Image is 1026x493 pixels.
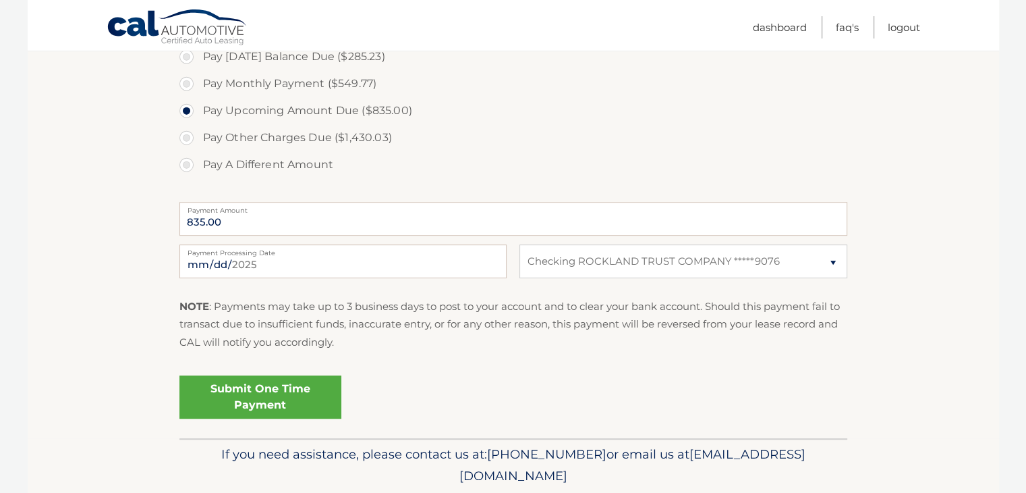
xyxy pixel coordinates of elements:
[179,244,507,278] input: Payment Date
[179,124,847,151] label: Pay Other Charges Due ($1,430.03)
[107,9,248,48] a: Cal Automotive
[179,375,341,419] a: Submit One Time Payment
[179,97,847,124] label: Pay Upcoming Amount Due ($835.00)
[836,16,859,38] a: FAQ's
[888,16,920,38] a: Logout
[179,43,847,70] label: Pay [DATE] Balance Due ($285.23)
[179,202,847,213] label: Payment Amount
[179,202,847,236] input: Payment Amount
[179,70,847,97] label: Pay Monthly Payment ($549.77)
[179,151,847,178] label: Pay A Different Amount
[487,446,606,462] span: [PHONE_NUMBER]
[179,244,507,255] label: Payment Processing Date
[753,16,807,38] a: Dashboard
[188,444,838,487] p: If you need assistance, please contact us at: or email us at
[179,300,209,313] strong: NOTE
[179,298,847,351] p: : Payments may take up to 3 business days to post to your account and to clear your bank account....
